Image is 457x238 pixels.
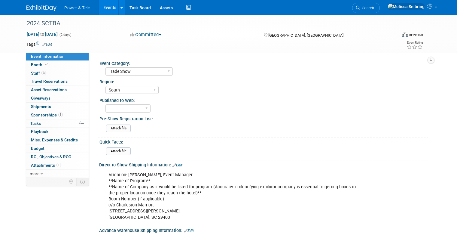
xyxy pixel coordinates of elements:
[352,3,380,13] a: Search
[26,103,89,111] a: Shipments
[99,59,428,66] div: Event Category:
[26,144,89,153] a: Budget
[99,96,428,104] div: Published to Web:
[45,63,48,66] i: Booth reservation complete
[26,32,58,37] span: [DATE] [DATE]
[30,121,41,126] span: Tasks
[59,33,72,37] span: (2 days)
[99,77,428,85] div: Region:
[25,18,389,29] div: 2024 SCTBA
[30,171,39,176] span: more
[26,61,89,69] a: Booth
[31,154,71,159] span: ROI, Objectives & ROO
[172,163,182,167] a: Edit
[26,52,89,60] a: Event Information
[56,163,61,167] span: 1
[41,71,46,75] span: 3
[31,104,51,109] span: Shipments
[388,3,425,10] img: Melissa Seibring
[407,41,423,44] div: Event Rating
[26,153,89,161] a: ROI, Objectives & ROO
[31,54,65,59] span: Event Information
[99,226,431,234] div: Advance Warehouse Shipping Information:
[26,161,89,169] a: Attachments1
[26,77,89,85] a: Travel Reservations
[39,32,45,37] span: to
[184,229,194,233] a: Edit
[26,111,89,119] a: Sponsorships1
[26,69,89,77] a: Staff3
[66,178,77,186] td: Personalize Event Tab Strip
[42,42,52,47] a: Edit
[99,114,428,122] div: Pre-Show Registration List:
[58,113,63,117] span: 1
[31,163,61,168] span: Attachments
[31,113,63,117] span: Sponsorships
[31,62,49,67] span: Booth
[26,119,89,128] a: Tasks
[104,169,366,224] div: Attention: [PERSON_NAME], Event Manager **Name of Program** **Name of Company as it would be list...
[26,5,56,11] img: ExhibitDay
[31,96,50,100] span: Giveaways
[31,87,67,92] span: Asset Reservations
[128,32,164,38] button: Committed
[409,32,423,37] div: In-Person
[31,138,78,142] span: Misc. Expenses & Credits
[26,41,52,47] td: Tags
[31,79,68,84] span: Travel Reservations
[99,138,428,145] div: Quick Facts:
[31,129,48,134] span: Playbook
[402,32,408,37] img: Format-Inperson.png
[31,146,44,151] span: Budget
[26,86,89,94] a: Asset Reservations
[26,170,89,178] a: more
[268,33,343,38] span: [GEOGRAPHIC_DATA], [GEOGRAPHIC_DATA]
[360,6,374,10] span: Search
[26,128,89,136] a: Playbook
[77,178,89,186] td: Toggle Event Tabs
[99,160,431,168] div: Direct to Show Shipping Information:
[26,136,89,144] a: Misc. Expenses & Credits
[364,31,423,40] div: Event Format
[26,94,89,102] a: Giveaways
[31,71,46,76] span: Staff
